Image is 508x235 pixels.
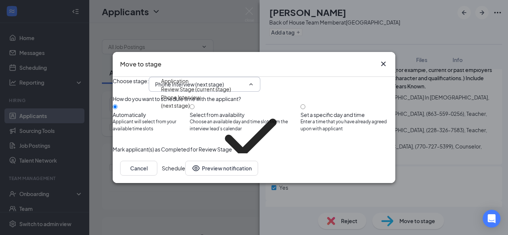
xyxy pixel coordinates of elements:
[113,145,232,153] span: Mark applicant(s) as Completed for Review Stage
[113,95,395,103] div: How do you want to schedule time with the applicant?
[379,59,388,68] svg: Cross
[379,59,388,68] button: Close
[162,161,185,176] button: Schedule
[185,161,258,176] button: Preview notificationEye
[161,93,206,182] div: Phone Interview (next stage)
[113,111,190,118] div: Automatically
[483,210,501,228] div: Open Intercom Messenger
[120,161,157,176] button: Cancel
[113,77,149,92] span: Choose stage :
[300,111,395,118] div: Set a specific day and time
[161,85,231,93] div: Review Stage (current stage)
[300,118,395,133] span: Enter a time that you have already agreed upon with applicant
[161,77,189,85] div: Application
[120,59,161,69] h3: Move to stage
[113,118,190,133] span: Applicant will select from your available time slots
[192,164,200,173] svg: Eye
[206,93,295,182] svg: Checkmark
